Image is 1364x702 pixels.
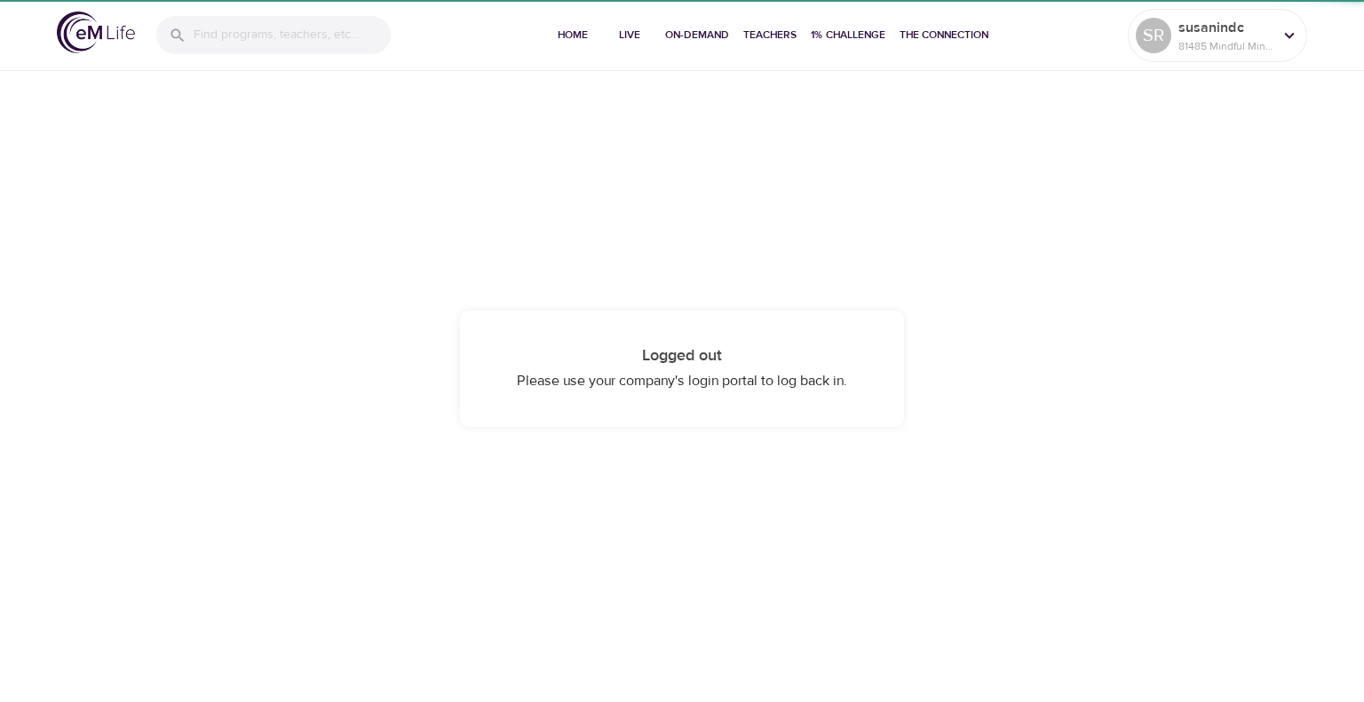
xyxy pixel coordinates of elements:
span: On-Demand [665,26,729,44]
p: susanindc [1178,17,1273,38]
span: Please use your company's login portal to log back in. [517,372,847,390]
span: 1% Challenge [811,26,885,44]
span: Live [608,26,651,44]
span: Teachers [743,26,797,44]
span: Home [551,26,594,44]
span: The Connection [900,26,988,44]
p: 81485 Mindful Minutes [1178,38,1273,54]
img: logo [57,12,135,53]
div: SR [1136,18,1171,53]
h4: Logged out [496,346,868,366]
input: Find programs, teachers, etc... [194,16,391,54]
